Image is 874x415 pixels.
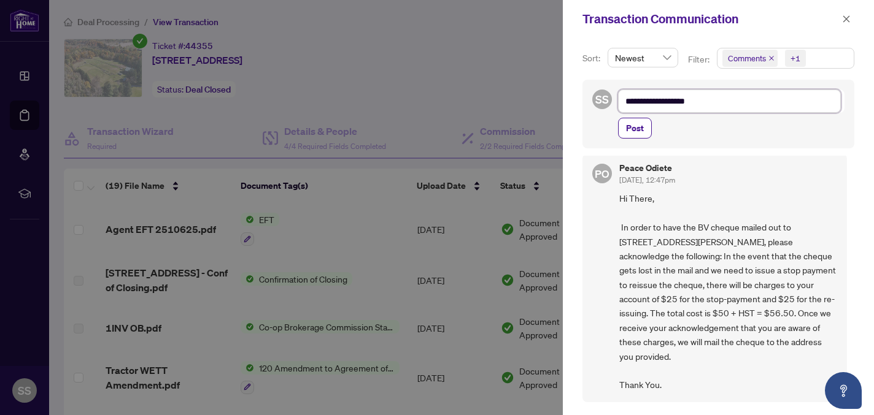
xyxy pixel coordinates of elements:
div: +1 [791,52,800,64]
span: PO [595,166,609,182]
span: Hi There, In order to have the BV cheque mailed out to [STREET_ADDRESS][PERSON_NAME], please ackn... [619,191,837,392]
span: Newest [615,48,671,67]
h5: Peace Odiete [619,164,675,172]
span: Comments [728,52,766,64]
span: close [768,55,775,61]
span: Comments [722,50,778,67]
button: Open asap [825,372,862,409]
div: Transaction Communication [582,10,838,28]
p: Filter: [688,53,711,66]
span: Post [626,118,644,138]
span: [DATE], 12:47pm [619,175,675,185]
p: Sort: [582,51,603,65]
span: SS [595,91,609,108]
span: close [842,15,851,23]
button: Post [618,118,652,139]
